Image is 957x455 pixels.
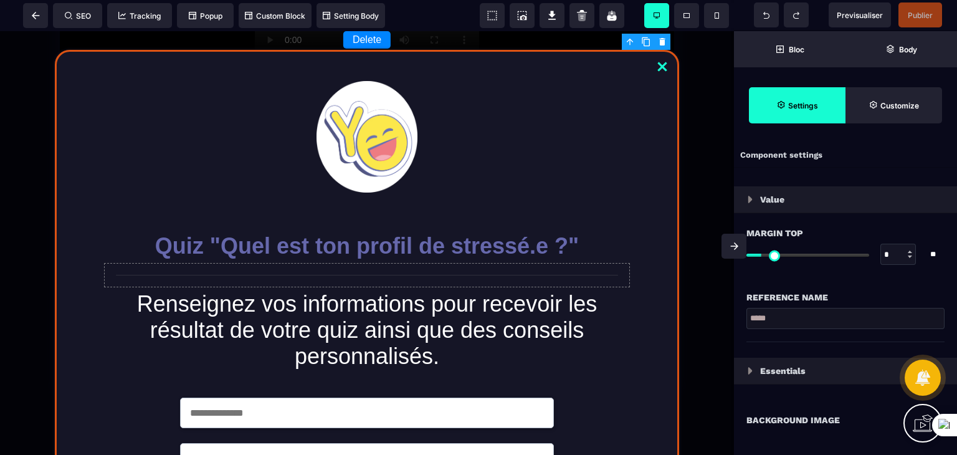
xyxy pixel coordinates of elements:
[829,2,891,27] span: Preview
[908,11,933,20] span: Publier
[155,202,579,228] b: Quiz "Quel est ton profil de stressé.e ?"
[748,367,753,375] img: loading
[734,143,957,168] div: Component settings
[734,31,845,67] span: Open Blocks
[480,3,505,28] span: View components
[510,3,535,28] span: Screenshot
[317,50,417,161] img: Yakaoser logo
[118,11,161,21] span: Tracking
[748,196,753,203] img: loading
[746,413,840,428] p: Background Image
[650,23,675,50] a: Close
[746,290,945,305] div: Reference name
[788,101,818,110] strong: Settings
[789,45,804,54] strong: Bloc
[760,192,784,207] p: Value
[837,11,883,20] span: Previsualiser
[116,257,617,342] text: Renseignez vos informations pour recevoir les résultat de votre quiz ainsi que des conseils perso...
[760,363,806,378] p: Essentials
[189,11,222,21] span: Popup
[746,226,803,241] span: Margin Top
[880,101,919,110] strong: Customize
[845,87,942,123] span: Open Style Manager
[749,87,845,123] span: Settings
[65,11,91,21] span: SEO
[323,11,379,21] span: Setting Body
[899,45,917,54] strong: Body
[845,31,957,67] span: Open Layer Manager
[245,11,305,21] span: Custom Block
